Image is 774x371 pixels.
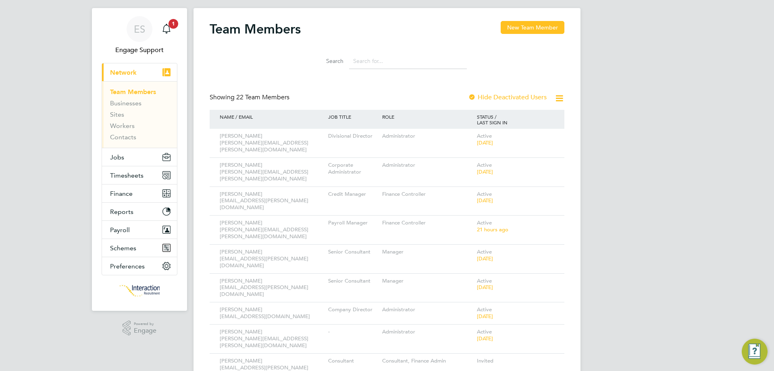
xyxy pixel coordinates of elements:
[380,245,475,260] div: Manager
[380,110,475,124] div: ROLE
[326,187,380,202] div: Credit Manager
[102,184,177,202] button: Finance
[477,168,493,175] span: [DATE]
[475,158,556,180] div: Active
[110,153,124,161] span: Jobs
[501,21,564,34] button: New Team Member
[110,262,145,270] span: Preferences
[123,321,157,336] a: Powered byEngage
[326,110,380,124] div: JOB TITLE
[158,16,175,42] a: 1
[475,274,556,296] div: Active
[110,99,141,107] a: Businesses
[380,129,475,144] div: Administrator
[218,302,326,324] div: [PERSON_NAME] [EMAIL_ADDRESS][DOMAIN_NAME]
[134,321,156,327] span: Powered by
[349,53,467,69] input: Search for...
[380,274,475,289] div: Manager
[477,313,493,320] span: [DATE]
[326,216,380,231] div: Payroll Manager
[326,274,380,289] div: Senior Consultant
[477,139,493,146] span: [DATE]
[102,45,177,55] span: Engage Support
[110,69,137,76] span: Network
[218,325,326,353] div: [PERSON_NAME] [PERSON_NAME][EMAIL_ADDRESS][PERSON_NAME][DOMAIN_NAME]
[110,122,135,130] a: Workers
[102,81,177,148] div: Network
[475,110,556,129] div: STATUS / LAST SIGN IN
[218,110,326,124] div: NAME / EMAIL
[475,216,556,237] div: Active
[477,255,493,262] span: [DATE]
[102,148,177,166] button: Jobs
[218,158,326,187] div: [PERSON_NAME] [PERSON_NAME][EMAIL_ADDRESS][PERSON_NAME][DOMAIN_NAME]
[380,354,475,369] div: Consultant, Finance Admin
[477,335,493,342] span: [DATE]
[102,63,177,81] button: Network
[110,172,144,179] span: Timesheets
[102,166,177,184] button: Timesheets
[102,221,177,239] button: Payroll
[110,88,156,96] a: Team Members
[102,203,177,220] button: Reports
[475,245,556,266] div: Active
[477,197,493,204] span: [DATE]
[218,216,326,244] div: [PERSON_NAME] [PERSON_NAME][EMAIL_ADDRESS][PERSON_NAME][DOMAIN_NAME]
[110,111,124,118] a: Sites
[110,226,130,234] span: Payroll
[236,93,289,101] span: 22 Team Members
[326,325,380,340] div: -
[475,325,556,346] div: Active
[468,93,547,101] label: Hide Deactivated Users
[102,16,177,55] a: ESEngage Support
[475,354,556,369] div: Invited
[210,21,301,37] h2: Team Members
[218,129,326,157] div: [PERSON_NAME] [PERSON_NAME][EMAIL_ADDRESS][PERSON_NAME][DOMAIN_NAME]
[134,24,145,34] span: ES
[326,354,380,369] div: Consultant
[110,190,133,197] span: Finance
[134,327,156,334] span: Engage
[326,129,380,144] div: Divisional Director
[326,245,380,260] div: Senior Consultant
[110,133,136,141] a: Contacts
[475,129,556,151] div: Active
[475,302,556,324] div: Active
[307,57,343,65] label: Search
[326,158,380,180] div: Corporate Administrator
[102,239,177,257] button: Schemes
[110,208,133,216] span: Reports
[218,187,326,216] div: [PERSON_NAME] [EMAIL_ADDRESS][PERSON_NAME][DOMAIN_NAME]
[475,187,556,209] div: Active
[218,245,326,273] div: [PERSON_NAME] [EMAIL_ADDRESS][PERSON_NAME][DOMAIN_NAME]
[380,325,475,340] div: Administrator
[380,216,475,231] div: Finance Controller
[218,274,326,302] div: [PERSON_NAME] [EMAIL_ADDRESS][PERSON_NAME][DOMAIN_NAME]
[380,158,475,173] div: Administrator
[102,257,177,275] button: Preferences
[477,226,508,233] span: 21 hours ago
[380,302,475,317] div: Administrator
[110,244,136,252] span: Schemes
[92,8,187,311] nav: Main navigation
[119,283,160,296] img: interactionrecruitment-logo-retina.png
[477,284,493,291] span: [DATE]
[380,187,475,202] div: Finance Controller
[169,19,178,29] span: 1
[742,339,768,365] button: Engage Resource Center
[326,302,380,317] div: Company Director
[102,283,177,296] a: Go to home page
[210,93,291,102] div: Showing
